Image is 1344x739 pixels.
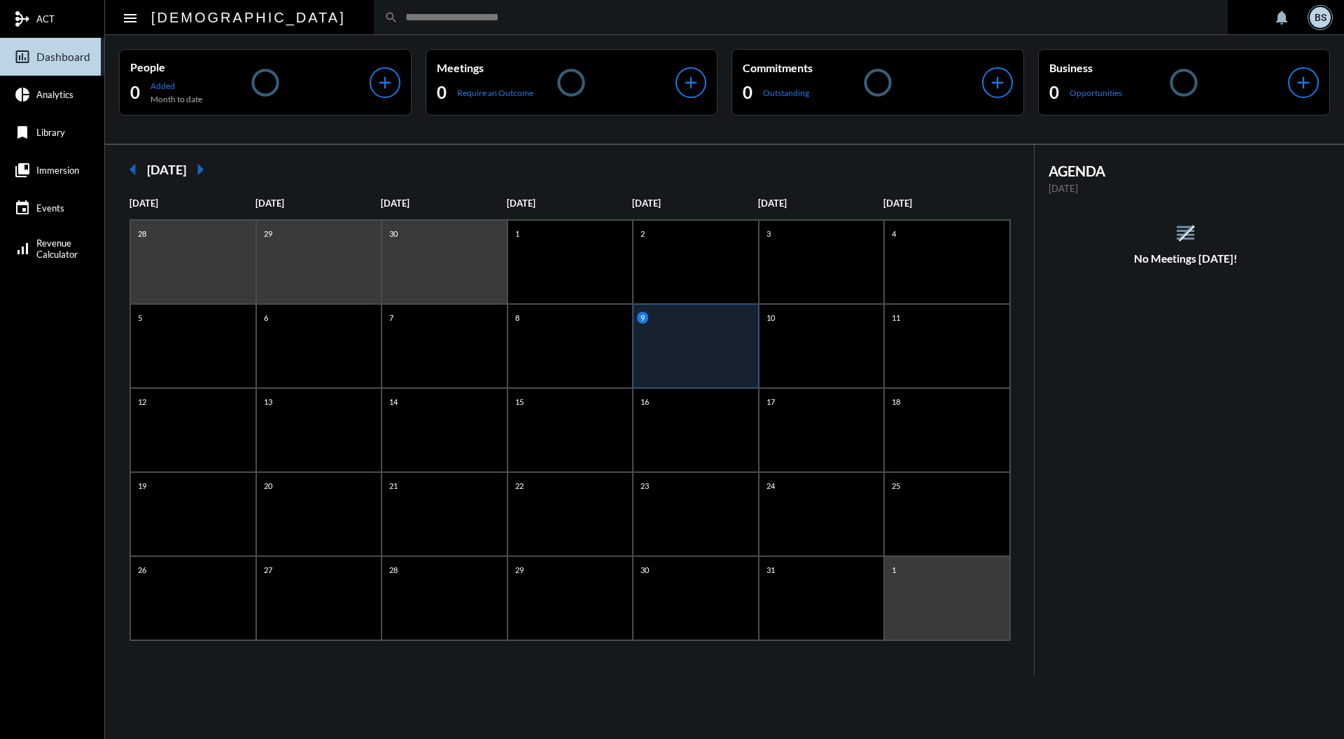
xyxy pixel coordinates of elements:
p: 1 [512,228,523,240]
mat-icon: notifications [1273,9,1290,26]
p: 20 [260,480,276,492]
p: 4 [888,228,899,240]
p: [DATE] [758,198,884,209]
p: 26 [134,564,150,576]
span: Revenue Calculator [36,237,78,260]
mat-icon: arrow_right [186,156,214,184]
p: [DATE] [129,198,255,209]
p: 18 [888,396,904,408]
mat-icon: event [14,200,31,216]
p: 22 [512,480,527,492]
h2: [DEMOGRAPHIC_DATA] [151,6,346,29]
p: 9 [637,312,648,324]
p: [DATE] [883,198,1009,209]
p: [DATE] [381,198,507,209]
mat-icon: search [384,11,398,25]
p: 15 [512,396,527,408]
p: 27 [260,564,276,576]
mat-icon: mediation [14,11,31,27]
p: 30 [386,228,401,240]
p: 2 [637,228,648,240]
p: 5 [134,312,146,324]
h5: No Meetings [DATE]! [1035,252,1338,265]
p: 7 [386,312,397,324]
p: 11 [888,312,904,324]
mat-icon: insert_chart_outlined [14,48,31,65]
p: 29 [260,228,276,240]
span: Immersion [36,165,79,176]
mat-icon: arrow_left [119,156,147,184]
p: 24 [763,480,778,492]
p: 23 [637,480,652,492]
p: [DATE] [632,198,758,209]
p: 28 [134,228,150,240]
mat-icon: reorder [1174,221,1197,244]
p: [DATE] [255,198,381,209]
mat-icon: bookmark [14,124,31,141]
p: [DATE] [507,198,633,209]
p: 30 [637,564,652,576]
p: 31 [763,564,778,576]
mat-icon: signal_cellular_alt [14,240,31,257]
p: 28 [386,564,401,576]
span: Dashboard [36,50,90,63]
p: 21 [386,480,401,492]
span: Events [36,202,64,214]
p: 13 [260,396,276,408]
p: 12 [134,396,150,408]
p: [DATE] [1049,183,1324,194]
span: ACT [36,13,55,25]
span: Library [36,127,65,138]
p: 16 [637,396,652,408]
p: 6 [260,312,272,324]
p: 8 [512,312,523,324]
p: 10 [763,312,778,324]
span: Analytics [36,89,73,100]
p: 3 [763,228,774,240]
p: 14 [386,396,401,408]
p: 19 [134,480,150,492]
h2: AGENDA [1049,163,1324,179]
p: 29 [512,564,527,576]
p: 25 [888,480,904,492]
p: 17 [763,396,778,408]
button: Toggle sidenav [116,4,144,32]
mat-icon: Side nav toggle icon [122,10,139,27]
mat-icon: pie_chart [14,86,31,103]
mat-icon: collections_bookmark [14,162,31,179]
h2: [DATE] [147,162,186,177]
p: 1 [888,564,899,576]
div: BS [1310,7,1331,28]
